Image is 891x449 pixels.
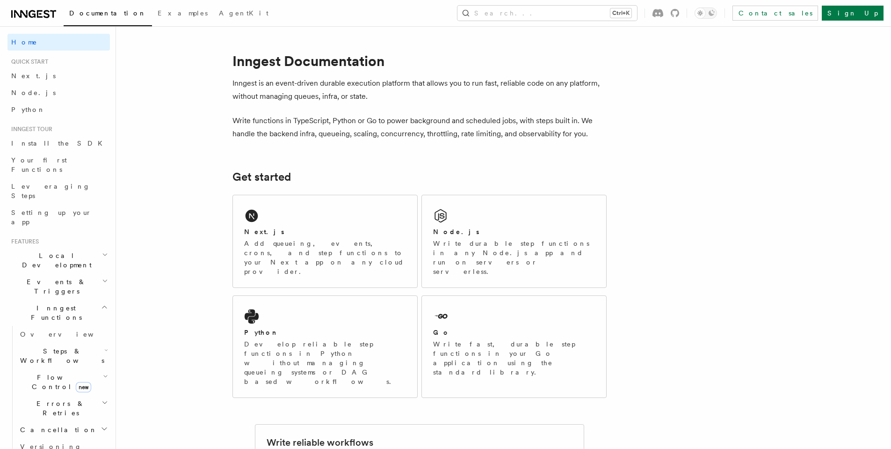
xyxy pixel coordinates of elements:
a: Setting up your app [7,204,110,230]
a: Python [7,101,110,118]
span: Cancellation [16,425,97,434]
p: Write durable step functions in any Node.js app and run on servers or serverless. [433,239,595,276]
span: Flow Control [16,373,103,391]
span: Install the SDK [11,140,108,147]
span: Steps & Workflows [16,346,104,365]
span: Errors & Retries [16,399,101,418]
a: Overview [16,326,110,343]
button: Inngest Functions [7,300,110,326]
h2: Go [433,328,450,337]
a: Node.js [7,84,110,101]
h2: Python [244,328,279,337]
a: PythonDevelop reliable step functions in Python without managing queueing systems or DAG based wo... [232,295,418,398]
a: Documentation [64,3,152,26]
a: Get started [232,170,291,184]
span: Features [7,238,39,245]
span: Documentation [69,9,146,17]
h2: Node.js [433,227,479,236]
a: Install the SDK [7,135,110,152]
h1: Inngest Documentation [232,52,607,69]
span: Node.js [11,89,56,96]
span: Overview [20,331,116,338]
a: Next.js [7,67,110,84]
span: Next.js [11,72,56,80]
span: Events & Triggers [7,277,102,296]
button: Events & Triggers [7,273,110,300]
span: Inngest tour [7,125,52,133]
p: Write functions in TypeScript, Python or Go to power background and scheduled jobs, with steps bu... [232,114,607,140]
span: Quick start [7,58,48,66]
span: new [76,382,91,392]
button: Local Development [7,247,110,273]
a: Examples [152,3,213,25]
p: Add queueing, events, crons, and step functions to your Next app on any cloud provider. [244,239,406,276]
a: Next.jsAdd queueing, events, crons, and step functions to your Next app on any cloud provider. [232,195,418,288]
kbd: Ctrl+K [610,8,631,18]
a: Contact sales [732,6,818,21]
span: Home [11,37,37,47]
a: Leveraging Steps [7,178,110,204]
button: Flow Controlnew [16,369,110,395]
button: Errors & Retries [16,395,110,421]
button: Steps & Workflows [16,343,110,369]
button: Cancellation [16,421,110,438]
p: Write fast, durable step functions in your Go application using the standard library. [433,339,595,377]
h2: Next.js [244,227,284,236]
span: AgentKit [219,9,268,17]
a: GoWrite fast, durable step functions in your Go application using the standard library. [421,295,607,398]
button: Toggle dark mode [695,7,717,19]
a: Node.jsWrite durable step functions in any Node.js app and run on servers or serverless. [421,195,607,288]
span: Setting up your app [11,209,92,226]
a: Home [7,34,110,51]
a: AgentKit [213,3,274,25]
h2: Write reliable workflows [267,436,373,449]
p: Develop reliable step functions in Python without managing queueing systems or DAG based workflows. [244,339,406,386]
span: Local Development [7,251,102,270]
button: Search...Ctrl+K [457,6,637,21]
span: Python [11,106,45,113]
span: Leveraging Steps [11,183,90,199]
span: Examples [158,9,208,17]
a: Sign Up [822,6,884,21]
span: Your first Functions [11,156,67,173]
span: Inngest Functions [7,303,101,322]
p: Inngest is an event-driven durable execution platform that allows you to run fast, reliable code ... [232,77,607,103]
a: Your first Functions [7,152,110,178]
